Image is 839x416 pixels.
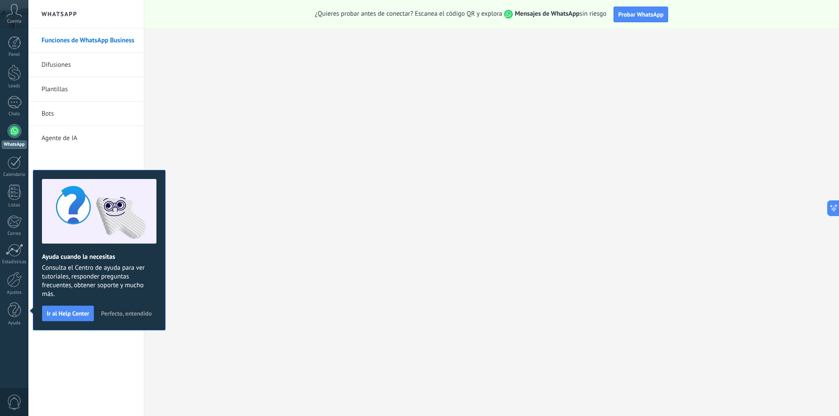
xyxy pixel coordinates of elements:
div: Ajustes [2,290,27,296]
span: ¿Quieres probar antes de conectar? Escanea el código QR y explora sin riesgo [315,10,607,19]
li: Agente de IA [28,126,144,150]
strong: Mensajes de WhatsApp [515,10,579,18]
li: Funciones de WhatsApp Business [28,28,144,53]
a: Agente de IA [42,126,135,151]
span: Cuenta [7,19,21,24]
div: Ayuda [2,320,27,326]
a: Difusiones [42,53,135,77]
span: Ir al Help Center [47,310,89,316]
div: Listas [2,203,27,208]
div: Leads [2,83,27,89]
span: Probar WhatsApp [618,10,664,18]
a: Plantillas [42,77,135,102]
button: Perfecto, entendido [97,307,156,320]
span: Perfecto, entendido [101,310,152,316]
span: Consulta el Centro de ayuda para ver tutoriales, responder preguntas frecuentes, obtener soporte ... [42,264,156,299]
button: Probar WhatsApp [614,7,669,22]
div: Correo [2,231,27,237]
div: Estadísticas [2,259,27,265]
div: Chats [2,111,27,117]
h2: Ayuda cuando la necesitas [42,253,156,261]
a: Bots [42,102,135,126]
li: Difusiones [28,53,144,77]
button: Ir al Help Center [42,306,94,321]
li: Plantillas [28,77,144,102]
div: Panel [2,52,27,58]
li: Bots [28,102,144,126]
div: Calendario [2,172,27,178]
div: WhatsApp [2,141,27,149]
a: Funciones de WhatsApp Business [42,28,135,53]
